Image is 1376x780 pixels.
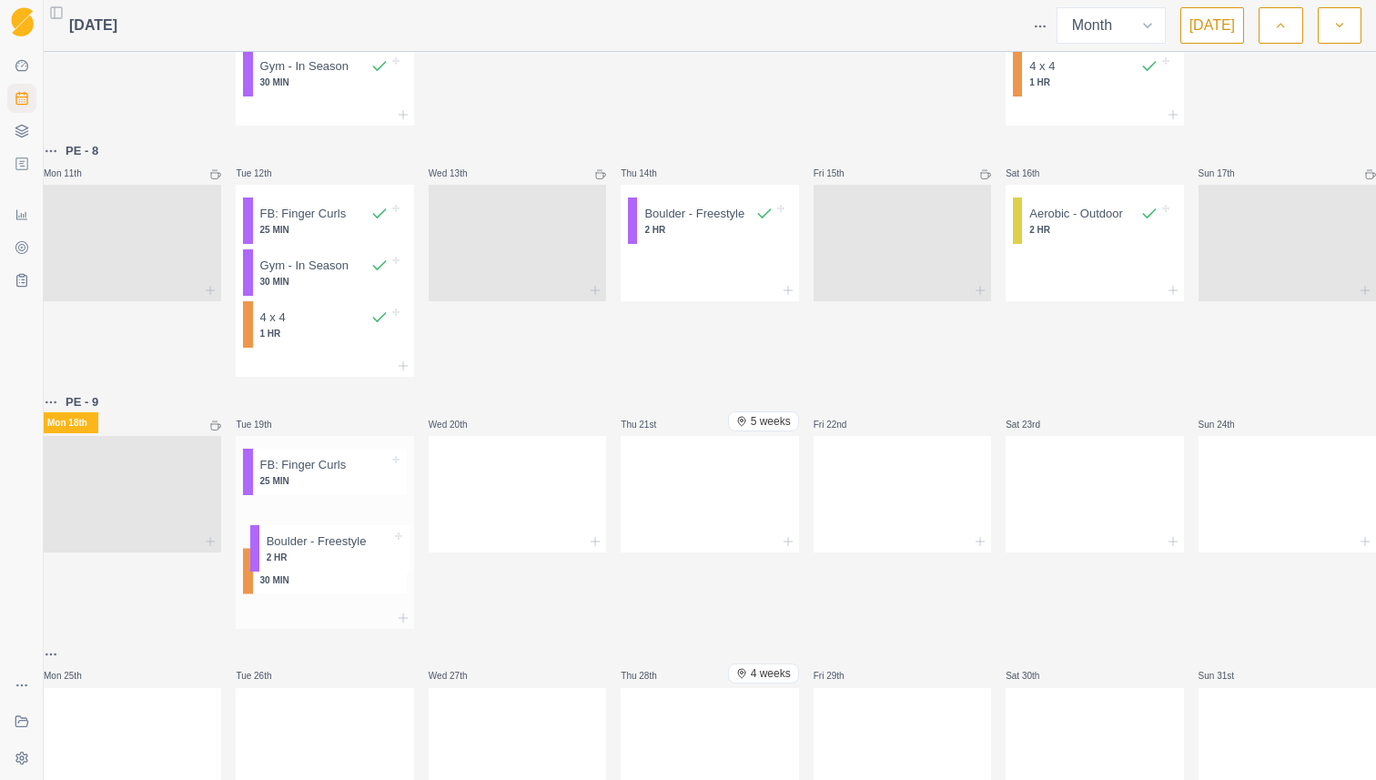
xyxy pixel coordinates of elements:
img: Logo [11,7,34,37]
p: Tue 19th [236,418,290,431]
p: Sun 24th [1199,418,1253,431]
p: Fri 22nd [814,418,868,431]
p: PE - 9 [66,393,98,411]
a: 4 weeks [728,664,799,684]
p: Wed 20th [429,418,483,431]
p: Mon 18th [44,412,98,433]
p: Sun 17th [1199,167,1253,180]
p: PE - 8 [66,142,98,160]
p: Tue 12th [236,167,290,180]
p: Thu 28th [621,669,675,683]
p: Mon 25th [44,669,98,683]
p: Sat 23rd [1006,418,1060,431]
p: Fri 15th [814,167,868,180]
span: [DATE] [69,15,117,36]
p: Thu 21st [621,418,675,431]
p: Wed 13th [429,167,483,180]
button: Settings [7,744,36,773]
p: Sun 31st [1199,669,1253,683]
p: Mon 11th [44,167,98,180]
a: 5 weeks [728,411,799,431]
p: Tue 26th [236,669,290,683]
p: Fri 29th [814,669,868,683]
p: Sat 16th [1006,167,1060,180]
button: [DATE] [1180,7,1244,44]
p: Sat 30th [1006,669,1060,683]
span: 4 weeks [751,666,791,681]
p: Wed 27th [429,669,483,683]
span: 5 weeks [751,414,791,429]
a: Logo [7,7,36,36]
p: Thu 14th [621,167,675,180]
